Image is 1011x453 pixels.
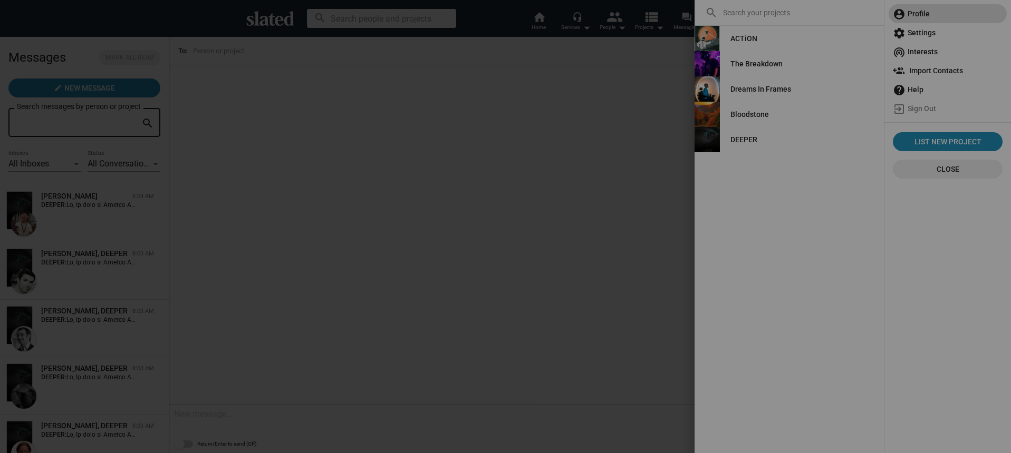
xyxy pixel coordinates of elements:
[893,80,1003,99] span: Help
[722,130,766,149] a: DEEPER
[889,99,1007,118] a: Sign Out
[893,84,906,96] mat-icon: help
[695,127,720,152] img: DEEPER
[893,27,906,40] mat-icon: settings
[889,4,1007,23] a: Profile
[893,103,906,115] mat-icon: exit_to_app
[705,6,718,19] mat-icon: search
[893,61,1003,80] span: Import Contacts
[722,29,766,48] a: ACTiON
[893,42,1003,61] span: Interests
[695,51,720,76] img: The Breakdown
[730,54,783,73] div: The Breakdown
[893,4,1003,23] span: Profile
[722,105,777,124] a: Bloodstone
[722,80,800,99] a: Dreams In Frames
[893,8,906,21] mat-icon: account_circle
[893,132,1003,151] a: List New Project
[695,26,720,51] img: ACTiON
[730,80,791,99] div: Dreams In Frames
[889,80,1007,99] a: Help
[893,160,1003,179] button: Close
[901,160,994,179] span: Close
[695,102,720,127] img: Bloodstone
[893,99,1003,118] span: Sign Out
[889,42,1007,61] a: Interests
[889,23,1007,42] a: Settings
[722,54,791,73] a: The Breakdown
[695,76,720,102] img: Dreams In Frames
[897,132,998,151] span: List New Project
[730,29,757,48] div: ACTiON
[893,46,906,58] mat-icon: wifi_tethering
[730,105,769,124] div: Bloodstone
[889,61,1007,80] a: Import Contacts
[893,23,1003,42] span: Settings
[730,130,757,149] div: DEEPER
